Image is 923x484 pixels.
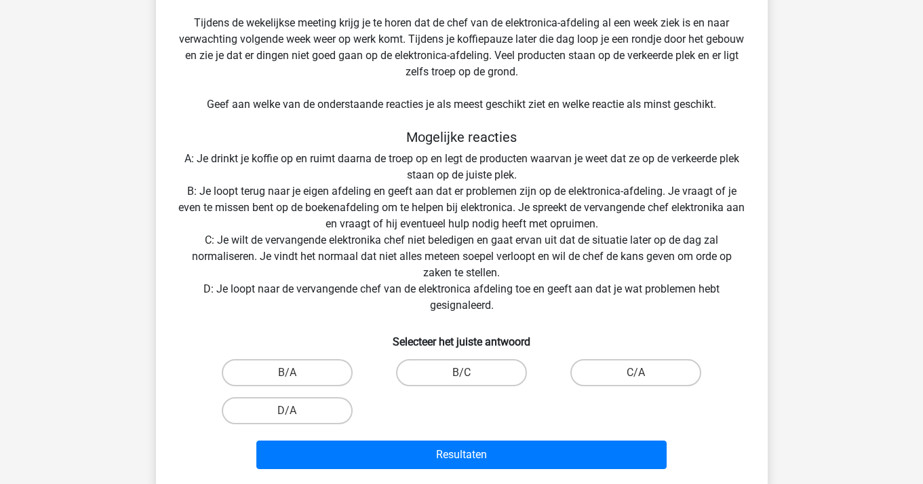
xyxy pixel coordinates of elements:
label: C/A [570,359,701,386]
label: D/A [222,397,353,424]
label: B/C [396,359,527,386]
button: Resultaten [256,441,667,469]
label: B/A [222,359,353,386]
h5: Mogelijke reacties [178,129,746,145]
h6: Selecteer het juiste antwoord [178,324,746,348]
